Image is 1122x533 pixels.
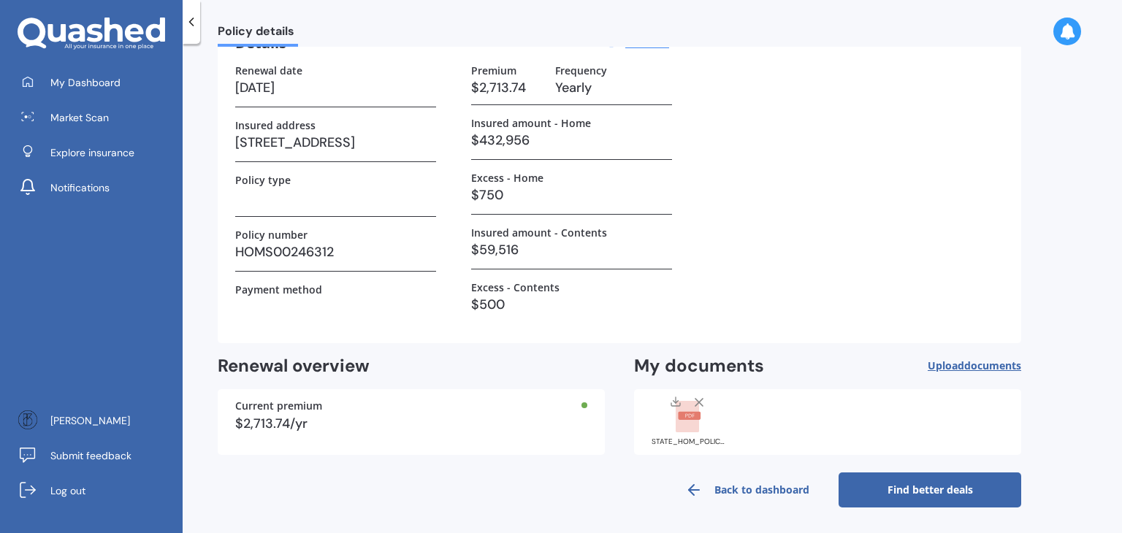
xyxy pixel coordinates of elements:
span: Upload [928,360,1021,372]
div: STATE_HOM_POLICY_SCHEDULE_HOMS00246312_20250617223311893.pdf [652,438,725,445]
a: Submit feedback [11,441,183,470]
h3: $59,516 [471,239,672,261]
h2: Renewal overview [218,355,605,377]
label: Frequency [555,64,607,77]
label: Policy number [235,229,308,241]
label: Insured address [235,119,316,131]
span: My Dashboard [50,75,121,90]
a: Log out [11,476,183,505]
label: Insured amount - Contents [471,226,607,239]
label: Excess - Home [471,172,543,184]
span: Explore insurance [50,145,134,160]
span: [PERSON_NAME] [50,413,130,428]
a: My Dashboard [11,68,183,97]
label: Payment method [235,283,322,296]
h3: $500 [471,294,672,315]
h3: $432,956 [471,129,672,151]
label: Insured amount - Home [471,117,591,129]
a: Find better deals [839,472,1021,507]
label: Premium [471,64,516,77]
a: Notifications [11,173,183,202]
div: Current premium [235,401,587,411]
span: Submit feedback [50,448,131,463]
h3: HOMS00246312 [235,241,436,263]
a: [PERSON_NAME] [11,406,183,435]
label: Renewal date [235,64,302,77]
button: Uploaddocuments [928,355,1021,377]
span: Market Scan [50,110,109,125]
a: Explore insurance [11,138,183,167]
h3: [DATE] [235,77,436,99]
h3: Details [235,34,286,53]
h3: $750 [471,184,672,206]
a: Market Scan [11,103,183,132]
img: ACg8ocLd5R0Q5mYvAtvn6CKqkWMUKTU6FgN5gIiGq6traVQhPQHbiKU6=s96-c [17,409,39,431]
span: documents [964,358,1021,372]
h3: $2,713.74 [471,77,543,99]
a: Back to dashboard [656,472,839,507]
h3: [STREET_ADDRESS] [235,131,436,153]
h3: Yearly [555,77,672,99]
span: Policy details [218,24,298,44]
div: $2,713.74/yr [235,417,587,430]
label: Policy type [235,174,291,186]
span: Notifications [50,180,110,195]
h2: My documents [634,355,764,377]
label: Excess - Contents [471,281,560,294]
span: Log out [50,483,85,498]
